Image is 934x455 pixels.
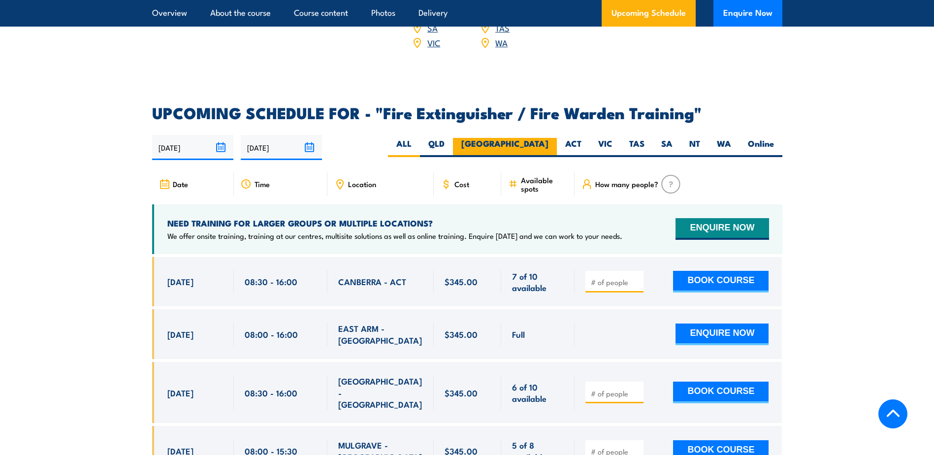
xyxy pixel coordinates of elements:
a: SA [427,22,438,33]
span: CANBERRA - ACT [338,276,406,287]
span: 08:30 - 16:00 [245,276,297,287]
h4: NEED TRAINING FOR LARGER GROUPS OR MULTIPLE LOCATIONS? [167,218,622,228]
span: [DATE] [167,276,193,287]
span: Available spots [521,176,568,193]
span: [DATE] [167,328,193,340]
input: # of people [591,277,640,287]
label: NT [681,138,709,157]
span: Time [255,180,270,188]
h2: UPCOMING SCHEDULE FOR - "Fire Extinguisher / Fire Warden Training" [152,105,782,119]
label: TAS [621,138,653,157]
label: Online [740,138,782,157]
span: 08:30 - 16:00 [245,387,297,398]
span: How many people? [595,180,658,188]
input: # of people [591,389,640,398]
span: Cost [454,180,469,188]
span: Location [348,180,376,188]
input: From date [152,135,233,160]
span: 6 of 10 available [512,381,564,404]
span: $345.00 [445,328,478,340]
span: [GEOGRAPHIC_DATA] - [GEOGRAPHIC_DATA] [338,375,423,410]
label: [GEOGRAPHIC_DATA] [453,138,557,157]
span: 7 of 10 available [512,270,564,293]
label: ALL [388,138,420,157]
span: [DATE] [167,387,193,398]
a: TAS [495,22,510,33]
label: QLD [420,138,453,157]
label: WA [709,138,740,157]
span: $345.00 [445,387,478,398]
label: ACT [557,138,590,157]
button: BOOK COURSE [673,271,769,292]
span: EAST ARM - [GEOGRAPHIC_DATA] [338,323,423,346]
label: VIC [590,138,621,157]
button: ENQUIRE NOW [676,324,769,345]
button: BOOK COURSE [673,382,769,403]
a: WA [495,36,508,48]
button: ENQUIRE NOW [676,218,769,240]
span: $345.00 [445,276,478,287]
span: 08:00 - 16:00 [245,328,298,340]
label: SA [653,138,681,157]
p: We offer onsite training, training at our centres, multisite solutions as well as online training... [167,231,622,241]
a: VIC [427,36,440,48]
input: To date [241,135,322,160]
span: Date [173,180,188,188]
span: Full [512,328,525,340]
